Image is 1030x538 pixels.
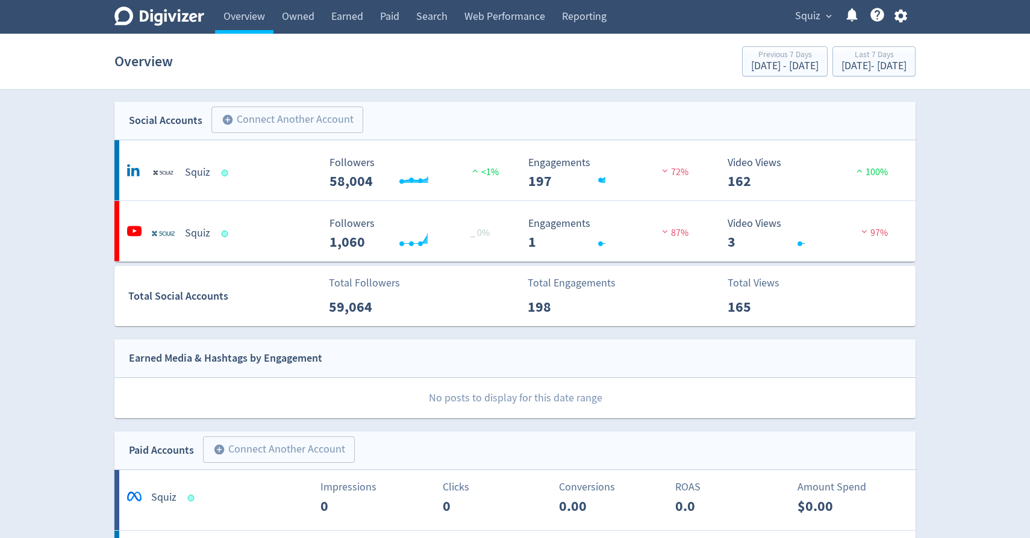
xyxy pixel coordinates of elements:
[194,438,355,463] a: Connect Another Account
[659,166,671,175] img: negative-performance.svg
[797,479,907,495] p: Amount Spend
[528,296,597,318] p: 198
[522,157,703,189] svg: Engagements 197
[522,218,703,250] svg: Engagements 1
[659,227,688,239] span: 87%
[722,218,902,250] svg: Video Views 3
[323,157,504,189] svg: Followers ---
[659,227,671,236] img: negative-performance.svg
[470,227,490,239] span: _ 0%
[858,227,888,239] span: 97%
[858,227,870,236] img: negative-performance.svg
[211,107,363,133] button: Connect Another Account
[222,170,232,176] span: Data last synced: 15 Sep 2025, 12:02am (AEST)
[213,444,225,456] span: add_circle
[222,114,234,126] span: add_circle
[832,46,916,76] button: Last 7 Days[DATE]- [DATE]
[222,230,232,237] span: Data last synced: 15 Sep 2025, 1:01pm (AEST)
[114,470,916,530] a: *SquizImpressions0Clicks0Conversions0.00ROAS0.0Amount Spend$0.00
[659,166,688,178] span: 72%
[675,479,784,495] p: ROAS
[559,495,628,517] p: 0.00
[823,11,834,22] span: expand_more
[443,495,512,517] p: 0
[203,436,355,463] button: Connect Another Account
[320,479,429,495] p: Impressions
[728,296,797,318] p: 165
[151,490,176,505] h5: Squiz
[129,350,322,367] div: Earned Media & Hashtags by Engagement
[188,495,198,501] span: Data last synced: 15 Sep 2025, 12:01pm (AEST)
[129,112,202,129] div: Social Accounts
[751,61,819,72] div: [DATE] - [DATE]
[320,495,390,517] p: 0
[151,221,175,246] img: Squiz undefined
[841,51,907,61] div: Last 7 Days
[114,201,916,261] a: Squiz undefinedSquiz Followers --- _ 0% Followers 1,060 Engagements 1 Engagements 1 87% Video Vie...
[185,165,210,180] h5: Squiz
[115,378,916,418] p: No posts to display for this date range
[751,51,819,61] div: Previous 7 Days
[323,218,504,250] svg: Followers ---
[675,495,744,517] p: 0.0
[791,7,835,26] button: Squiz
[797,495,867,517] p: $0.00
[854,166,888,178] span: 100%
[114,140,916,200] a: Squiz undefinedSquiz Followers --- Followers 58,004 <1% Engagements 197 Engagements 197 72% Video...
[443,479,552,495] p: Clicks
[559,479,668,495] p: Conversions
[329,275,400,291] p: Total Followers
[185,226,210,241] h5: Squiz
[128,288,320,305] div: Total Social Accounts
[129,442,194,459] div: Paid Accounts
[528,275,616,291] p: Total Engagements
[722,157,902,189] svg: Video Views 162
[151,161,175,185] img: Squiz undefined
[795,7,820,26] span: Squiz
[469,166,499,178] span: <1%
[742,46,828,76] button: Previous 7 Days[DATE] - [DATE]
[202,108,363,133] a: Connect Another Account
[329,296,398,318] p: 59,064
[841,61,907,72] div: [DATE] - [DATE]
[854,166,866,175] img: positive-performance.svg
[114,42,173,81] h1: Overview
[469,166,481,175] img: positive-performance.svg
[728,275,797,291] p: Total Views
